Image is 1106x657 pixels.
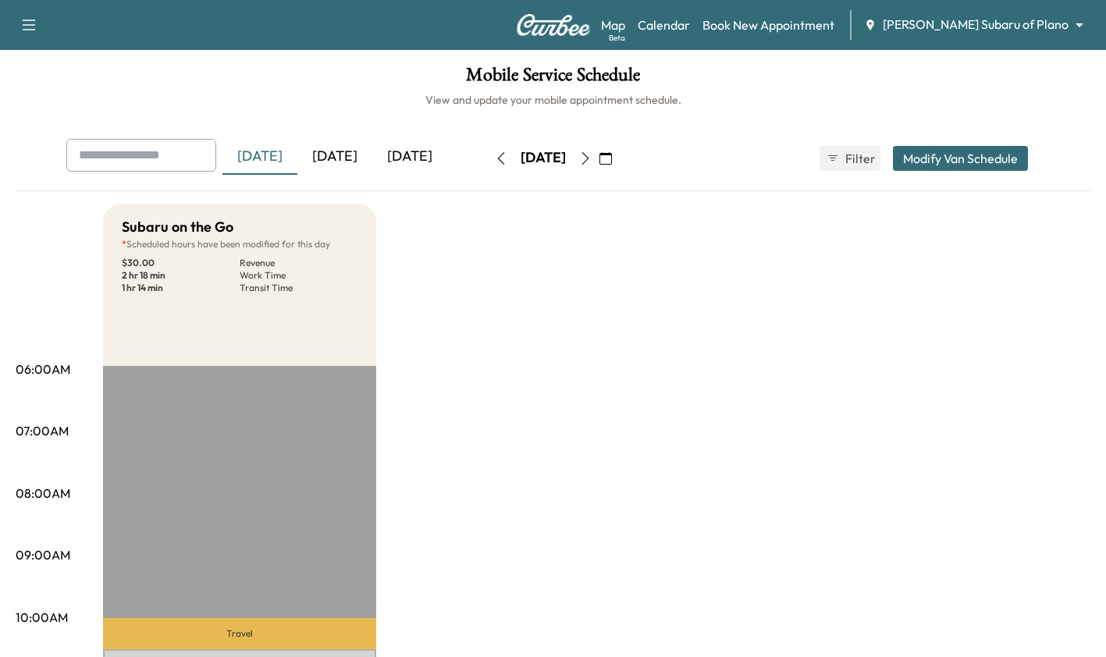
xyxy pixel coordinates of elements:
button: Filter [820,146,880,171]
p: 06:00AM [16,360,70,378]
h5: Subaru on the Go [122,216,233,238]
div: Beta [609,32,625,44]
p: 1 hr 14 min [122,282,240,294]
span: Filter [845,149,873,168]
a: Book New Appointment [702,16,834,34]
h6: View and update your mobile appointment schedule. [16,92,1090,108]
span: [PERSON_NAME] Subaru of Plano [883,16,1069,34]
p: $ 30.00 [122,257,240,269]
div: [DATE] [297,139,372,175]
p: 10:00AM [16,608,68,627]
p: 07:00AM [16,421,69,440]
h1: Mobile Service Schedule [16,66,1090,92]
p: Work Time [240,269,357,282]
img: Curbee Logo [516,14,591,36]
a: Calendar [638,16,690,34]
p: Scheduled hours have been modified for this day [122,238,357,250]
a: MapBeta [601,16,625,34]
button: Modify Van Schedule [893,146,1028,171]
div: [DATE] [372,139,447,175]
p: 09:00AM [16,545,70,564]
div: [DATE] [521,148,566,168]
p: Travel [103,618,376,649]
p: Revenue [240,257,357,269]
p: 08:00AM [16,484,70,503]
p: 2 hr 18 min [122,269,240,282]
div: [DATE] [222,139,297,175]
p: Transit Time [240,282,357,294]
